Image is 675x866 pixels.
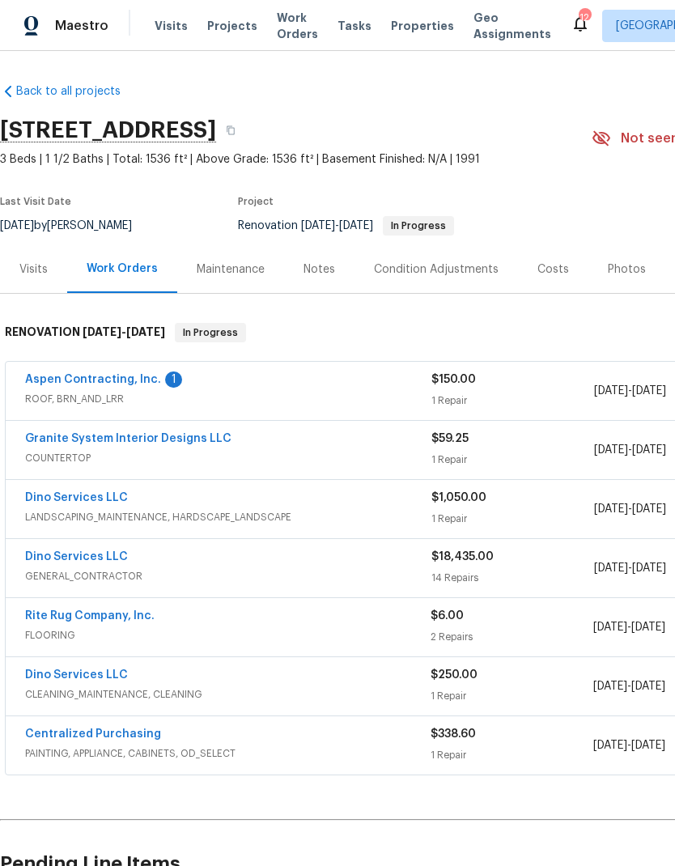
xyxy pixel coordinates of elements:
span: [DATE] [594,562,628,574]
span: [DATE] [593,740,627,751]
div: 1 Repair [431,511,594,527]
span: Project [238,197,274,206]
span: GENERAL_CONTRACTOR [25,568,431,584]
div: Costs [537,261,569,278]
span: $1,050.00 [431,492,486,503]
a: Aspen Contracting, Inc. [25,374,161,385]
span: PAINTING, APPLIANCE, CABINETS, OD_SELECT [25,745,431,762]
span: [DATE] [593,622,627,633]
a: Granite System Interior Designs LLC [25,433,231,444]
div: 14 Repairs [431,570,594,586]
div: 1 Repair [431,747,592,763]
div: 12 [579,10,590,26]
span: $18,435.00 [431,551,494,562]
span: Visits [155,18,188,34]
span: [DATE] [631,681,665,692]
a: Dino Services LLC [25,669,128,681]
span: - [594,560,666,576]
div: Condition Adjustments [374,261,499,278]
div: 2 Repairs [431,629,592,645]
span: Renovation [238,220,454,231]
a: Centralized Purchasing [25,728,161,740]
div: Notes [304,261,335,278]
span: FLOORING [25,627,431,643]
span: [DATE] [126,326,165,337]
span: CLEANING_MAINTENANCE, CLEANING [25,686,431,703]
span: [DATE] [632,503,666,515]
span: [DATE] [632,444,666,456]
span: Properties [391,18,454,34]
span: In Progress [384,221,452,231]
div: 1 [165,371,182,388]
span: - [593,678,665,694]
span: - [593,737,665,754]
div: Photos [608,261,646,278]
h6: RENOVATION [5,323,165,342]
span: [DATE] [594,444,628,456]
span: - [594,442,666,458]
a: Dino Services LLC [25,551,128,562]
span: - [593,619,665,635]
span: [DATE] [593,681,627,692]
span: [DATE] [631,740,665,751]
span: [DATE] [339,220,373,231]
span: [DATE] [632,562,666,574]
div: 1 Repair [431,452,594,468]
span: $59.25 [431,433,469,444]
div: Work Orders [87,261,158,277]
span: [DATE] [301,220,335,231]
span: Work Orders [277,10,318,42]
span: Geo Assignments [473,10,551,42]
div: 1 Repair [431,688,592,704]
span: [DATE] [631,622,665,633]
span: COUNTERTOP [25,450,431,466]
span: LANDSCAPING_MAINTENANCE, HARDSCAPE_LANDSCAPE [25,509,431,525]
span: [DATE] [632,385,666,397]
span: $150.00 [431,374,476,385]
span: $6.00 [431,610,464,622]
span: $338.60 [431,728,476,740]
span: [DATE] [83,326,121,337]
a: Rite Rug Company, Inc. [25,610,155,622]
span: ROOF, BRN_AND_LRR [25,391,431,407]
span: Tasks [337,20,371,32]
span: $250.00 [431,669,478,681]
span: - [301,220,373,231]
span: [DATE] [594,503,628,515]
a: Dino Services LLC [25,492,128,503]
div: Visits [19,261,48,278]
div: 1 Repair [431,393,594,409]
span: - [594,383,666,399]
span: Maestro [55,18,108,34]
span: Projects [207,18,257,34]
span: - [594,501,666,517]
span: - [83,326,165,337]
div: Maintenance [197,261,265,278]
button: Copy Address [216,116,245,145]
span: [DATE] [594,385,628,397]
span: In Progress [176,325,244,341]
